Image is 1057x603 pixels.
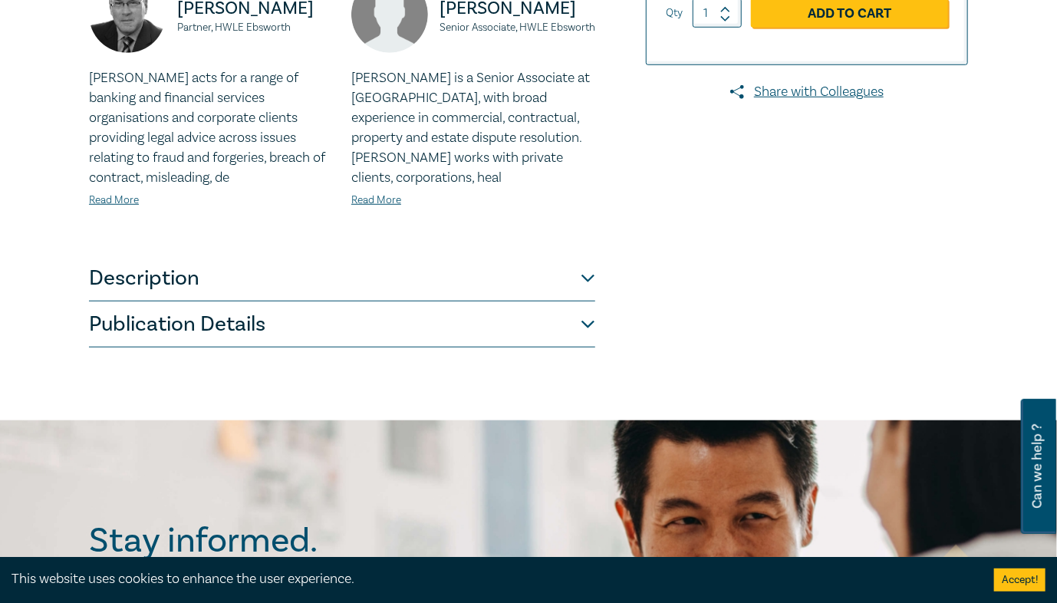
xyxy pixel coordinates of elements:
[666,5,683,21] label: Qty
[89,193,139,207] a: Read More
[351,68,595,188] p: [PERSON_NAME] is a Senior Associate at [GEOGRAPHIC_DATA], with broad experience in commercial, co...
[177,22,333,33] small: Partner, HWLE Ebsworth
[89,255,595,301] button: Description
[994,568,1045,591] button: Accept cookies
[89,521,451,561] h2: Stay informed.
[440,22,595,33] small: Senior Associate, HWLE Ebsworth
[12,569,971,589] div: This website uses cookies to enhance the user experience.
[1030,408,1045,525] span: Can we help ?
[89,68,333,188] p: [PERSON_NAME] acts for a range of banking and financial services organisations and corporate clie...
[89,301,595,348] button: Publication Details
[646,82,968,102] a: Share with Colleagues
[351,193,401,207] a: Read More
